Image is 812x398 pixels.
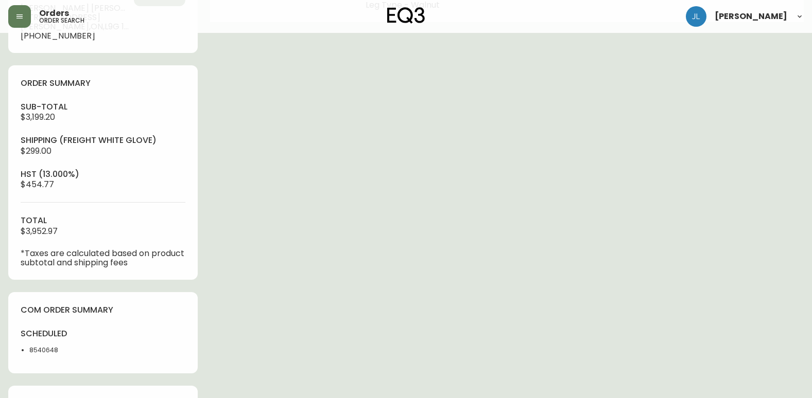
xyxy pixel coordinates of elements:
span: $3,952.97 [21,225,58,237]
p: *Taxes are calculated based on product subtotal and shipping fees [21,249,185,267]
h4: scheduled [21,328,97,339]
h4: order summary [21,78,185,89]
h4: total [21,215,185,226]
span: $454.77 [21,178,54,190]
h5: order search [39,17,84,24]
h4: com order summary [21,304,185,316]
h4: hst (13.000%) [21,169,185,180]
li: 8540648 [29,346,97,355]
img: logo [387,7,425,24]
span: [PHONE_NUMBER] [21,31,130,41]
img: 1c9c23e2a847dab86f8017579b61559c [686,6,706,27]
span: $3,199.20 [21,111,55,123]
span: [PERSON_NAME] [715,12,787,21]
h4: Shipping ( Freight White Glove ) [21,135,185,146]
span: Orders [39,9,69,17]
span: $299.00 [21,145,51,157]
h4: sub-total [21,101,185,113]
